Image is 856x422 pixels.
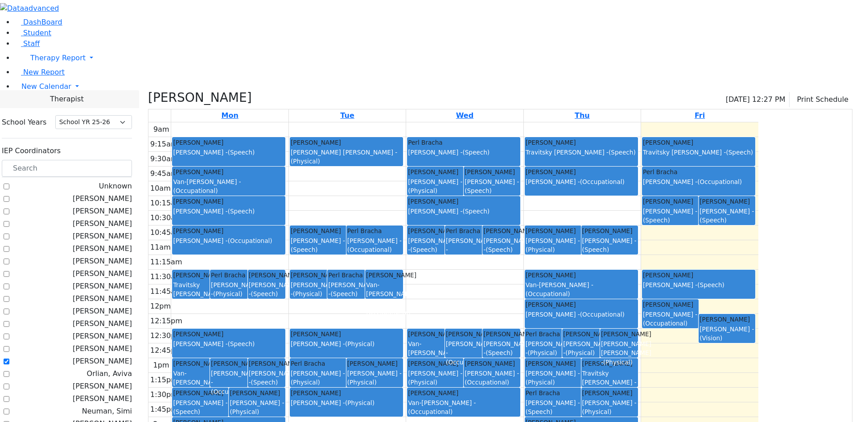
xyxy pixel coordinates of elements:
label: [PERSON_NAME] [73,256,132,267]
label: IEP Coordinators [2,146,61,156]
div: [PERSON_NAME] [173,167,284,176]
div: Van-[PERSON_NAME] - [173,177,284,196]
label: Neuman, Simi [82,406,132,417]
span: (Physical) [565,349,595,356]
span: (Physical) [408,379,437,386]
span: (Occupational) [643,320,687,327]
span: (Occupational) [580,178,625,185]
span: (Speech) [697,281,724,288]
label: [PERSON_NAME] [73,393,132,404]
div: 9:30am [148,154,179,164]
div: [PERSON_NAME] [291,389,402,397]
div: Perl Bracha [446,226,482,235]
div: [PERSON_NAME] [582,226,637,235]
span: (Occupational) [446,255,490,263]
span: (Physical) [582,408,612,415]
span: Student [23,29,51,37]
div: [PERSON_NAME] - [700,325,754,343]
div: [PERSON_NAME] [526,271,637,280]
div: 11am [148,242,173,253]
span: (Physical) [345,340,374,347]
span: Therapy Report [30,54,86,62]
span: (Speech) [173,408,200,415]
span: (Physical) [291,158,320,165]
div: 11:15am [148,257,184,267]
span: (Speech) [486,349,513,356]
div: [PERSON_NAME] [366,271,402,280]
div: [PERSON_NAME] - [211,280,247,299]
div: [PERSON_NAME] - [643,177,754,186]
div: [PERSON_NAME] - [483,236,519,255]
div: [PERSON_NAME] - [249,369,285,387]
div: Van-[PERSON_NAME] - [408,398,519,417]
div: 1:15pm [148,375,180,385]
div: [PERSON_NAME] - [446,236,482,263]
span: (Physical) [603,359,633,366]
div: [PERSON_NAME] [211,359,247,368]
div: [PERSON_NAME] - [582,398,637,417]
div: [PERSON_NAME] - [582,236,637,255]
span: (Speech) [726,149,753,156]
a: Staff [14,39,40,48]
label: [PERSON_NAME] [73,281,132,292]
label: School Years [2,117,46,128]
span: (Occupational) [228,237,272,244]
div: 11:45am [148,286,184,297]
div: [PERSON_NAME] [526,226,580,235]
label: [PERSON_NAME] [73,381,132,392]
div: [PERSON_NAME] - [230,398,284,417]
div: Travitsky [PERSON_NAME] - [643,148,754,157]
label: [PERSON_NAME] [73,231,132,242]
span: (Physical) [526,379,555,386]
div: [PERSON_NAME] [601,330,637,338]
div: [PERSON_NAME] - [526,339,562,358]
div: [PERSON_NAME] - [173,236,284,245]
div: [PERSON_NAME] [173,330,284,338]
label: [PERSON_NAME] [73,293,132,304]
label: [PERSON_NAME] [73,306,132,317]
span: Therapist [50,94,83,104]
span: (Occupational) [366,309,411,316]
div: [PERSON_NAME] - [526,177,637,186]
div: [PERSON_NAME] - [408,236,444,255]
span: (Speech) [228,208,255,215]
div: [PERSON_NAME] - [643,280,754,289]
div: [PERSON_NAME] - [249,280,285,299]
div: [PERSON_NAME] - [526,398,580,417]
div: [PERSON_NAME] - [328,280,364,299]
div: [PERSON_NAME] [291,138,402,147]
span: (Speech) [251,290,278,297]
div: [PERSON_NAME] - [173,148,284,157]
label: Unknown [99,181,132,192]
div: [PERSON_NAME] [173,389,228,397]
div: [PERSON_NAME] - [643,310,698,328]
label: Orlian, Aviva [87,368,132,379]
label: [PERSON_NAME] [73,343,132,354]
a: September 24, 2025 [454,109,475,122]
span: (Speech) [462,208,490,215]
div: [PERSON_NAME] - [347,236,402,255]
div: [PERSON_NAME] [446,330,482,338]
a: September 23, 2025 [338,109,356,122]
div: [PERSON_NAME] [173,197,284,206]
span: (Speech) [462,149,490,156]
div: [PERSON_NAME] [408,226,444,235]
a: September 26, 2025 [693,109,707,122]
div: [PERSON_NAME] [526,300,637,309]
div: [PERSON_NAME] - [408,207,519,216]
div: Perl Bracha [643,167,754,176]
div: Van-[PERSON_NAME] - [173,369,209,405]
span: (Occupational) [580,311,625,318]
input: Search [2,160,132,177]
span: (Occupational) [211,388,255,395]
label: [PERSON_NAME] [73,206,132,217]
span: (Speech) [228,149,255,156]
div: [PERSON_NAME] [643,197,698,206]
span: (Speech) [330,290,358,297]
div: [PERSON_NAME] [173,226,284,235]
span: Staff [23,39,40,48]
div: [PERSON_NAME] [291,330,402,338]
div: Van-[PERSON_NAME] - [408,339,444,376]
div: 1pm [152,360,171,371]
div: [PERSON_NAME] - [291,398,402,407]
